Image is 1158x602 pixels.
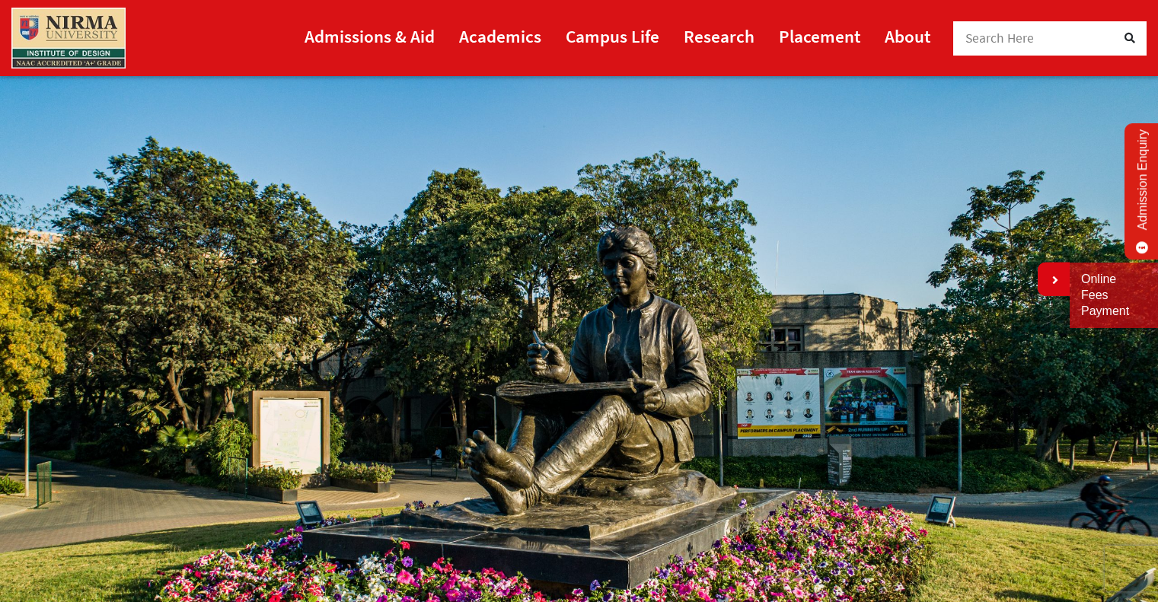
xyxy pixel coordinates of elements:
a: Online Fees Payment [1081,272,1147,319]
img: main_logo [11,8,126,68]
a: Placement [779,19,860,53]
a: Campus Life [566,19,659,53]
a: Research [684,19,754,53]
a: Admissions & Aid [305,19,435,53]
span: Search Here [965,30,1035,46]
a: Academics [459,19,541,53]
a: About [885,19,930,53]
